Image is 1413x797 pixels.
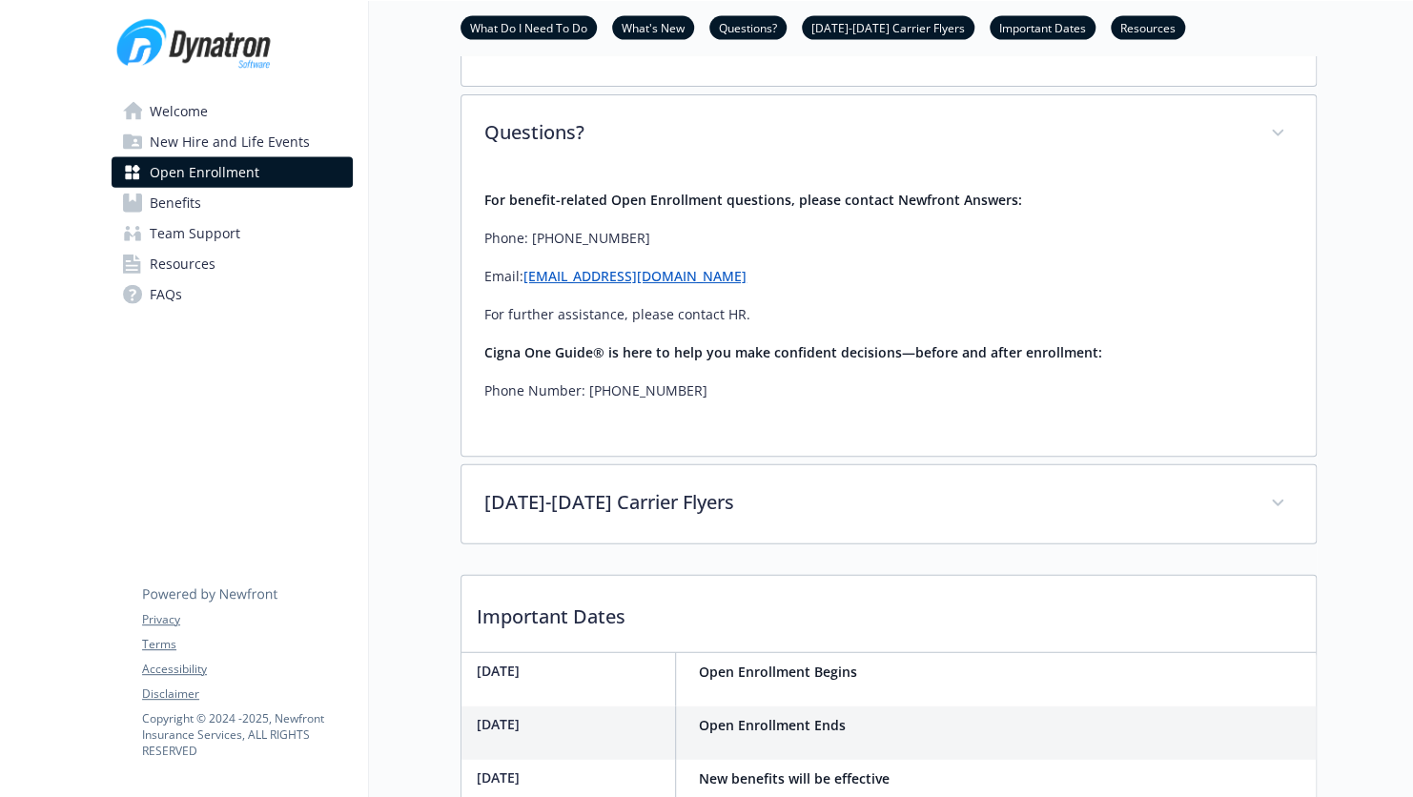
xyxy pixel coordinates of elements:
p: [DATE]-[DATE] Carrier Flyers [484,488,1247,517]
strong: Cigna One Guide® is here to help you make confident decisions—before and after enrollment: [484,343,1102,361]
a: [DATE]-[DATE] Carrier Flyers [802,18,974,36]
strong: Open Enrollment Begins [699,663,857,681]
a: Team Support [112,218,353,249]
span: Team Support [150,218,240,249]
a: Privacy [142,611,352,628]
p: [DATE] [477,661,667,681]
a: What Do I Need To Do [461,18,597,36]
p: For further assistance, please contact HR. [484,303,1293,326]
span: FAQs [150,279,182,310]
p: Phone: [PHONE_NUMBER] [484,227,1293,250]
p: [DATE] [477,767,667,787]
a: Questions? [709,18,787,36]
a: [EMAIL_ADDRESS][DOMAIN_NAME] [523,267,747,285]
div: Questions? [461,174,1316,456]
div: [DATE]-[DATE] Carrier Flyers [461,465,1316,543]
a: New Hire and Life Events [112,127,353,157]
strong: New benefits will be effective [699,769,890,787]
strong: For benefit-related Open Enrollment questions, please contact Newfront Answers: [484,191,1022,209]
a: Resources [112,249,353,279]
a: FAQs [112,279,353,310]
a: What's New [612,18,694,36]
span: Benefits [150,188,201,218]
span: Open Enrollment [150,157,259,188]
p: [DATE] [477,714,667,734]
a: Welcome [112,96,353,127]
a: Open Enrollment [112,157,353,188]
a: Terms [142,636,352,653]
span: Welcome [150,96,208,127]
a: Important Dates [990,18,1096,36]
strong: Open Enrollment Ends [699,716,846,734]
p: Important Dates [461,576,1316,646]
a: Accessibility [142,661,352,678]
span: New Hire and Life Events [150,127,310,157]
a: Disclaimer [142,685,352,703]
div: Questions? [461,95,1316,174]
a: Resources [1111,18,1185,36]
p: Email: [484,265,1293,288]
a: Benefits [112,188,353,218]
p: Copyright © 2024 - 2025 , Newfront Insurance Services, ALL RIGHTS RESERVED [142,710,352,759]
p: Phone Number: [PHONE_NUMBER] [484,379,1293,402]
span: Resources [150,249,215,279]
p: Questions? [484,118,1247,147]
